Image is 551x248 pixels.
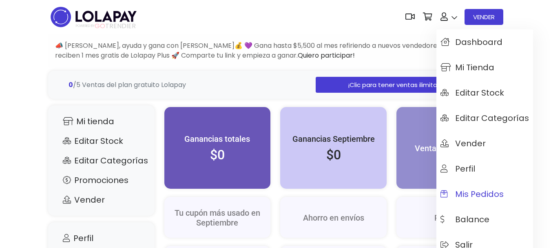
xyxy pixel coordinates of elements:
a: Perfil [436,156,533,181]
span: Vender [440,139,486,148]
h2: $0 [288,147,378,163]
span: TRENDIER [76,22,136,30]
a: Mi tienda [436,55,533,80]
h5: Reviews [405,213,495,223]
img: logo [48,4,139,30]
a: Vender [436,131,533,156]
a: Mi tienda [56,114,146,129]
span: Perfil [440,164,475,173]
a: Perfil [56,230,146,246]
span: 📣 [PERSON_NAME], ayuda y gana con [PERSON_NAME]💰 💜 Gana hasta $5,500 al mes refiriendo a nuevos v... [55,41,493,60]
h5: Ganancias totales [173,134,263,144]
a: Mis pedidos [436,181,533,207]
h5: Tu cupón más usado en Septiembre [173,208,263,228]
span: POWERED BY [76,24,95,28]
a: Editar Categorías [436,105,533,131]
span: Dashboard [440,38,502,47]
span: Editar Stock [440,88,504,97]
span: GO [95,21,105,31]
a: Quiero participar! [298,51,355,60]
a: Editar Stock [436,80,533,105]
a: Dashboard [436,29,533,55]
a: Editar Categorías [56,153,146,168]
a: Promociones [56,172,146,188]
h2: $0 [173,147,263,163]
a: Balance [436,207,533,232]
a: ¡Clic para tener ventas ilimitadas! [316,77,482,93]
strong: 0 [69,80,73,89]
h5: Ahorro en envíos [288,213,378,223]
span: Mis pedidos [440,190,504,199]
a: VENDER [465,9,503,25]
span: /5 Ventas del plan gratuito Lolapay [69,80,186,89]
span: Balance [440,215,489,224]
a: Vender [56,192,146,208]
a: Editar Stock [56,133,146,149]
span: Mi tienda [440,63,494,72]
span: Editar Categorías [440,114,529,123]
h5: Ganancias Septiembre [288,134,378,144]
h5: Ventas Septiembre [405,143,495,153]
